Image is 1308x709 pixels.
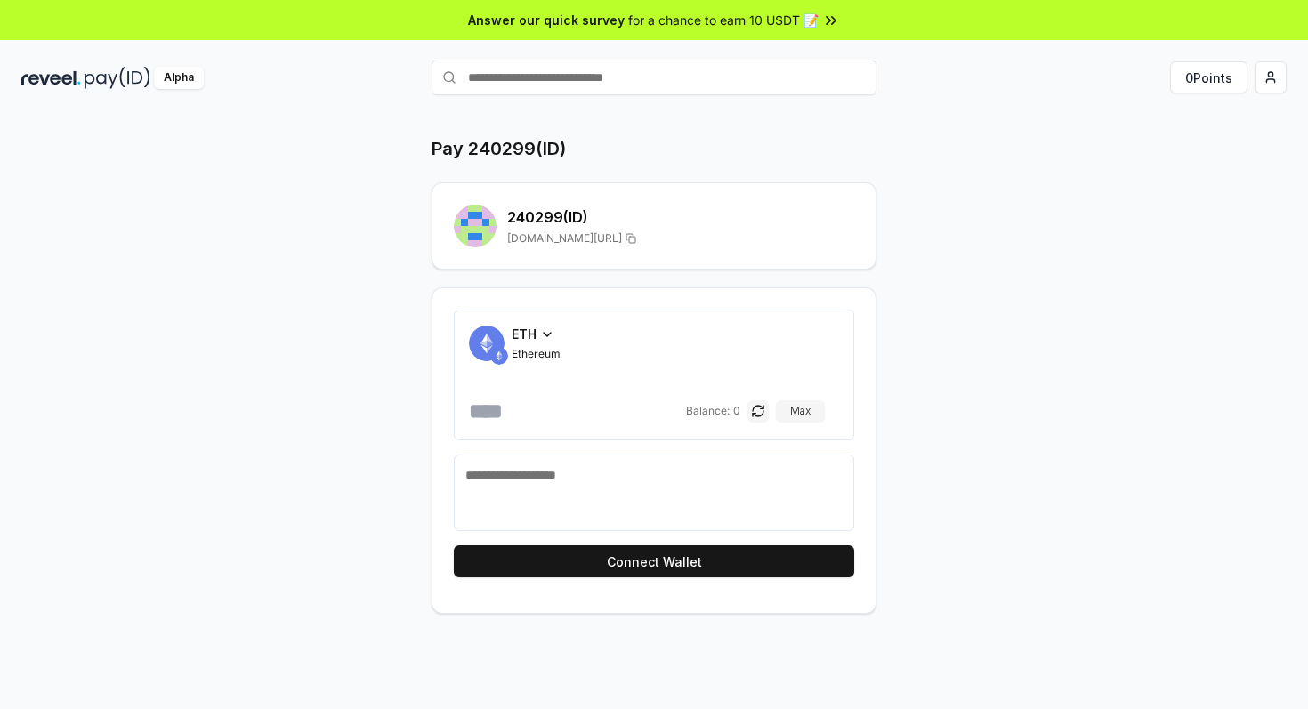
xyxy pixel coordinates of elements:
[468,11,625,29] span: Answer our quick survey
[733,404,740,418] span: 0
[1170,61,1247,93] button: 0Points
[686,404,730,418] span: Balance:
[507,231,622,246] span: [DOMAIN_NAME][URL]
[490,347,508,365] img: ETH.svg
[512,347,561,361] span: Ethereum
[454,545,854,577] button: Connect Wallet
[776,400,825,422] button: Max
[628,11,819,29] span: for a chance to earn 10 USDT 📝
[432,136,566,161] h1: Pay 240299(ID)
[85,67,150,89] img: pay_id
[154,67,204,89] div: Alpha
[21,67,81,89] img: reveel_dark
[507,206,854,228] h2: 240299 (ID)
[512,325,537,343] span: ETH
